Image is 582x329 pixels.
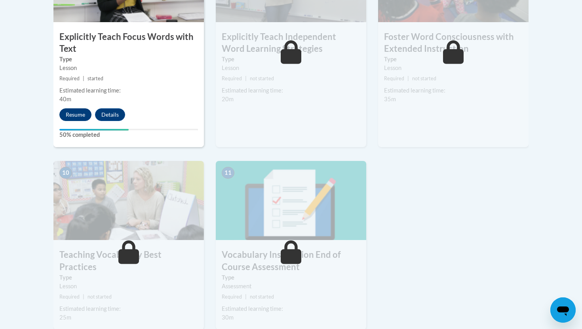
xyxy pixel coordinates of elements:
div: Estimated learning time: [384,86,523,95]
span: | [407,76,409,81]
span: Required [384,76,404,81]
span: 11 [222,167,234,179]
iframe: Button to launch messaging window [550,297,576,323]
div: Lesson [384,64,523,72]
button: Details [95,108,125,121]
span: not started [250,76,274,81]
label: 50% completed [59,130,198,139]
button: Resume [59,108,91,121]
span: not started [250,294,274,300]
label: Type [59,273,198,282]
label: Type [222,273,360,282]
span: 25m [59,314,71,321]
div: Estimated learning time: [222,304,360,313]
span: Required [222,76,242,81]
h3: Vocabulary Instruction End of Course Assessment [216,249,366,273]
div: Lesson [59,64,198,72]
span: Required [59,76,80,81]
span: 10 [59,167,72,179]
div: Estimated learning time: [59,304,198,313]
span: 40m [59,96,71,102]
span: | [245,294,247,300]
div: Lesson [222,64,360,72]
div: Estimated learning time: [222,86,360,95]
h3: Explicitly Teach Focus Words with Text [53,31,204,55]
span: started [87,76,103,81]
span: Required [222,294,242,300]
span: Required [59,294,80,300]
h3: Teaching Vocabulary Best Practices [53,249,204,273]
h3: Explicitly Teach Independent Word Learning Strategies [216,31,366,55]
label: Type [59,55,198,64]
h3: Foster Word Consciousness with Extended Instruction [378,31,529,55]
label: Type [384,55,523,64]
span: | [83,76,84,81]
div: Assessment [222,282,360,291]
span: 20m [222,96,234,102]
span: | [245,76,247,81]
div: Estimated learning time: [59,86,198,95]
div: Lesson [59,282,198,291]
img: Course Image [216,161,366,240]
label: Type [222,55,360,64]
span: | [83,294,84,300]
span: 30m [222,314,234,321]
span: not started [87,294,112,300]
div: Your progress [59,129,129,130]
img: Course Image [53,161,204,240]
span: not started [412,76,436,81]
span: 35m [384,96,396,102]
